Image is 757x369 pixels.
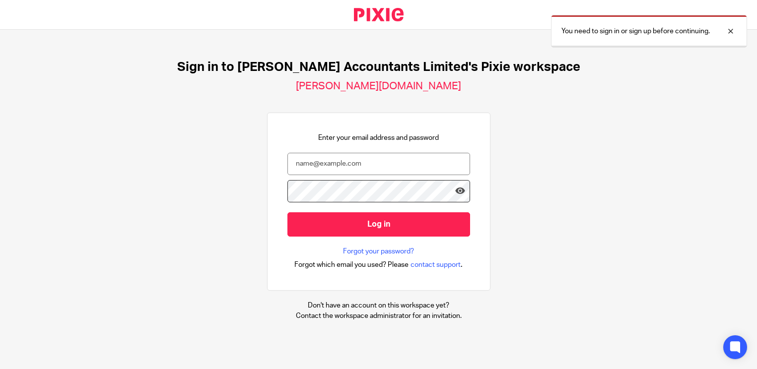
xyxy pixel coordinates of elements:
[294,260,409,270] span: Forgot which email you used? Please
[294,259,463,270] div: .
[177,60,580,75] h1: Sign in to [PERSON_NAME] Accountants Limited's Pixie workspace
[287,212,470,237] input: Log in
[296,80,461,93] h2: [PERSON_NAME][DOMAIN_NAME]
[296,301,462,310] p: Don't have an account on this workspace yet?
[343,246,414,256] a: Forgot your password?
[296,311,462,321] p: Contact the workspace administrator for an invitation.
[318,133,439,143] p: Enter your email address and password
[561,26,710,36] p: You need to sign in or sign up before continuing.
[287,153,470,175] input: name@example.com
[411,260,461,270] span: contact support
